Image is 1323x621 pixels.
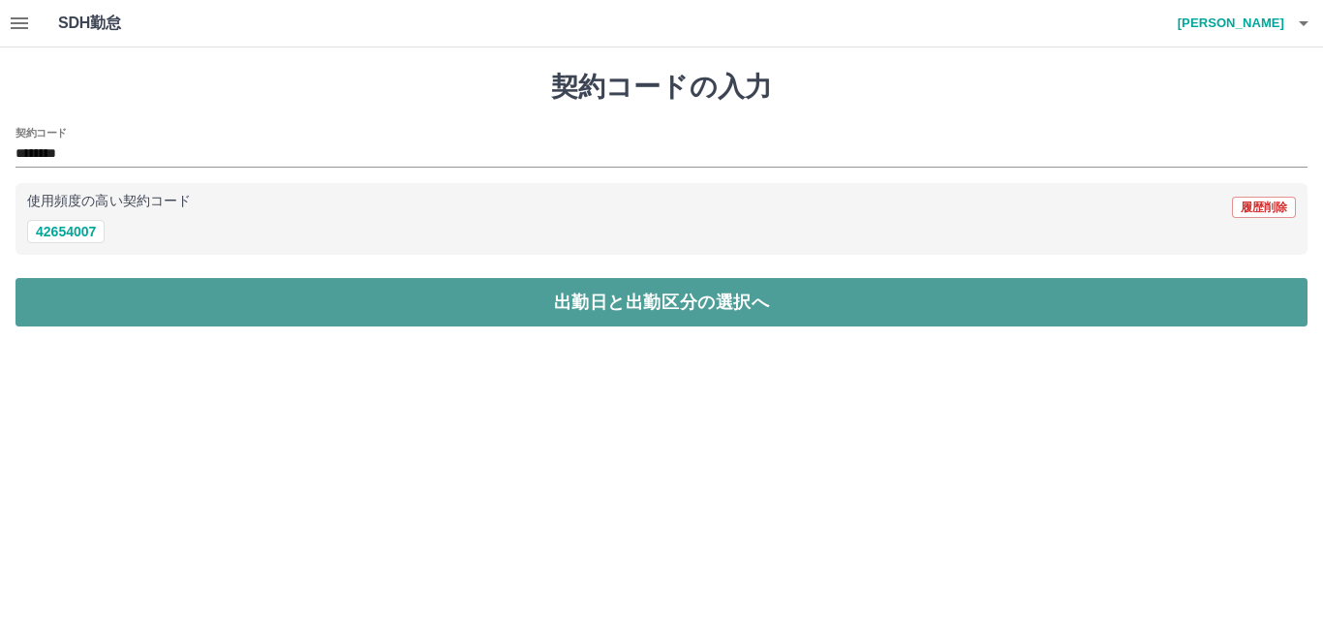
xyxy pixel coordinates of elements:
h1: 契約コードの入力 [15,71,1308,104]
p: 使用頻度の高い契約コード [27,195,191,208]
button: 42654007 [27,220,105,243]
button: 履歴削除 [1232,197,1296,218]
button: 出勤日と出勤区分の選択へ [15,278,1308,326]
h2: 契約コード [15,125,67,140]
